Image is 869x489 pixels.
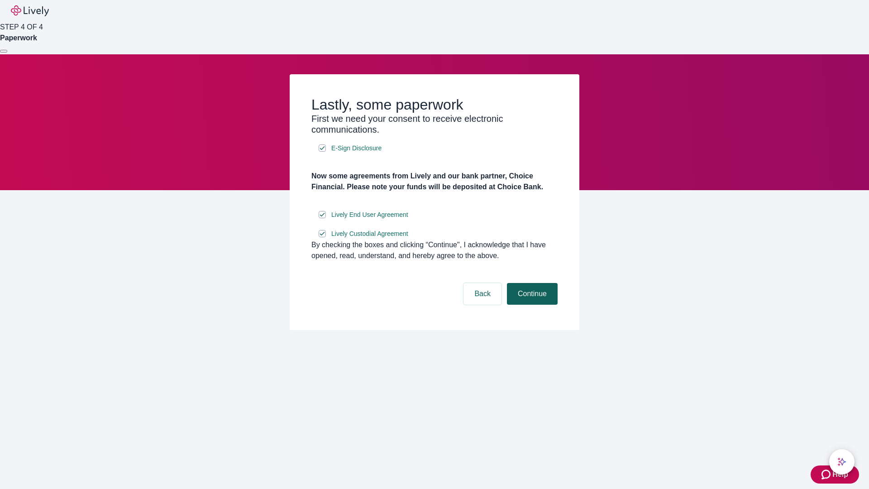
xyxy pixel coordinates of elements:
[329,209,410,221] a: e-sign disclosure document
[463,283,501,305] button: Back
[329,143,383,154] a: e-sign disclosure document
[811,465,859,484] button: Zendesk support iconHelp
[507,283,558,305] button: Continue
[829,449,855,475] button: chat
[832,469,848,480] span: Help
[837,457,846,466] svg: Lively AI Assistant
[329,228,410,240] a: e-sign disclosure document
[821,469,832,480] svg: Zendesk support icon
[311,171,558,192] h4: Now some agreements from Lively and our bank partner, Choice Financial. Please note your funds wi...
[11,5,49,16] img: Lively
[311,240,558,261] div: By checking the boxes and clicking “Continue", I acknowledge that I have opened, read, understand...
[331,229,408,239] span: Lively Custodial Agreement
[311,113,558,135] h3: First we need your consent to receive electronic communications.
[331,144,382,153] span: E-Sign Disclosure
[311,96,558,113] h2: Lastly, some paperwork
[331,210,408,220] span: Lively End User Agreement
